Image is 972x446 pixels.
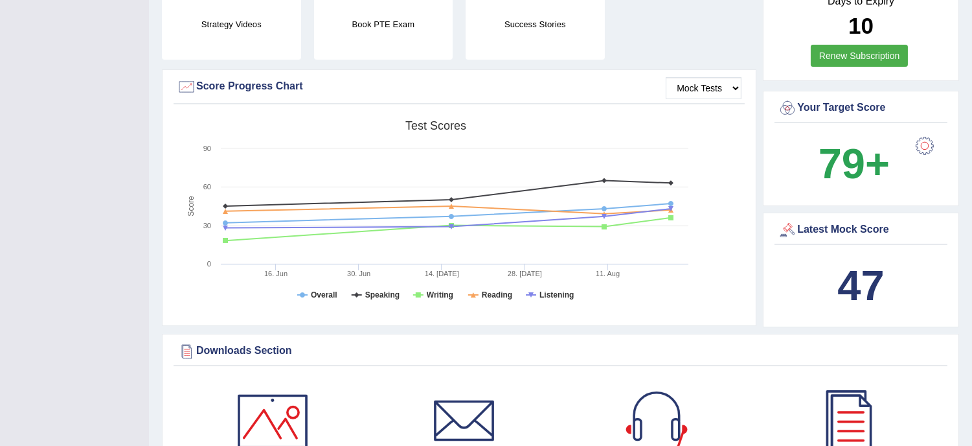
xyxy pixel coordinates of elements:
tspan: Overall [311,290,337,299]
tspan: 14. [DATE] [425,270,459,277]
tspan: Writing [427,290,453,299]
div: Downloads Section [177,342,944,361]
tspan: Listening [539,290,574,299]
h4: Book PTE Exam [314,18,453,31]
text: 30 [203,222,211,229]
tspan: Speaking [365,290,400,299]
a: Renew Subscription [811,45,909,67]
h4: Strategy Videos [162,18,301,31]
b: 47 [837,262,884,309]
text: 60 [203,183,211,191]
text: 0 [207,260,211,268]
tspan: 16. Jun [264,270,288,277]
div: Latest Mock Score [778,220,944,240]
tspan: Reading [482,290,512,299]
h4: Success Stories [466,18,605,31]
tspan: Test scores [405,119,466,132]
tspan: 28. [DATE] [508,270,542,277]
tspan: Score [186,196,196,217]
div: Your Target Score [778,99,944,118]
div: Score Progress Chart [177,77,741,97]
b: 79+ [819,140,890,187]
b: 10 [848,13,874,38]
text: 90 [203,145,211,152]
tspan: 30. Jun [347,270,370,277]
tspan: 11. Aug [596,270,620,277]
